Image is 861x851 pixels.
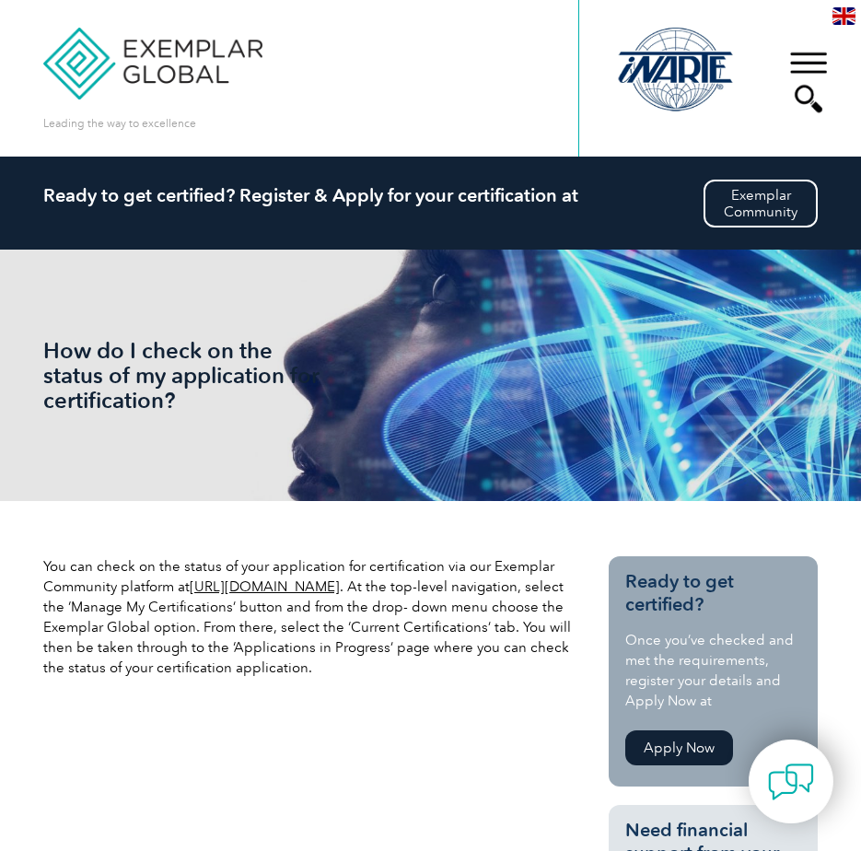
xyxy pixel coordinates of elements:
[832,7,855,25] img: en
[704,180,818,227] a: ExemplarCommunity
[625,630,801,711] p: Once you’ve checked and met the requirements, register your details and Apply Now at
[43,556,586,678] p: You can check on the status of your application for certification via our Exemplar Community plat...
[43,338,320,413] h1: How do I check on the status of my application for certification?
[43,184,819,206] h2: Ready to get certified? Register & Apply for your certification at
[625,730,733,765] a: Apply Now
[43,113,196,134] p: Leading the way to excellence
[190,578,340,595] a: [URL][DOMAIN_NAME]
[768,759,814,805] img: contact-chat.png
[625,570,801,616] h3: Ready to get certified?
